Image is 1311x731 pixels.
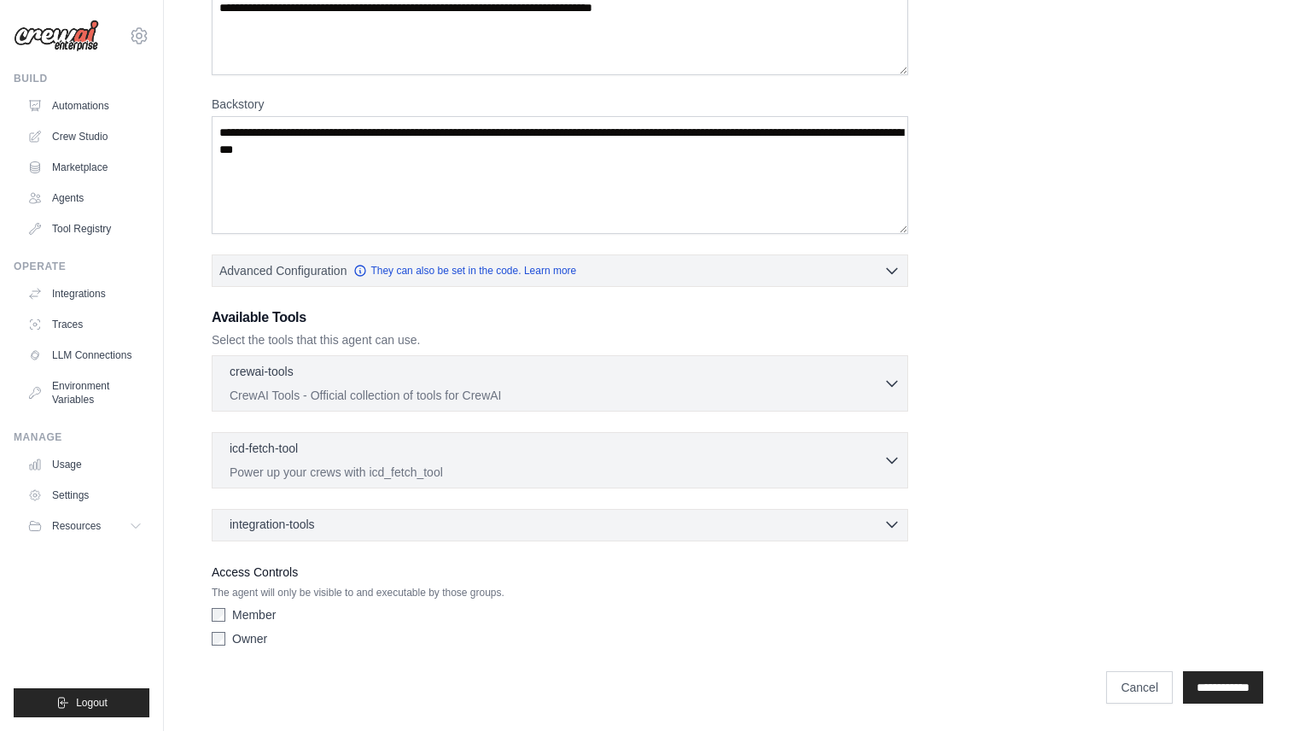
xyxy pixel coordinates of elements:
p: Power up your crews with icd_fetch_tool [230,464,883,481]
button: Resources [20,512,149,540]
a: Tool Registry [20,215,149,243]
p: Select the tools that this agent can use. [212,331,908,348]
a: LLM Connections [20,342,149,369]
p: icd-fetch-tool [230,440,298,457]
button: integration-tools [219,516,900,533]
div: Build [14,72,149,85]
label: Access Controls [212,562,908,582]
label: Backstory [212,96,908,113]
label: Owner [232,630,267,647]
a: Usage [20,451,149,478]
a: They can also be set in the code. Learn more [353,264,576,278]
h3: Available Tools [212,307,908,328]
div: Manage [14,430,149,444]
a: Traces [20,311,149,338]
p: The agent will only be visible to and executable by those groups. [212,586,908,599]
a: Crew Studio [20,123,149,150]
button: icd-fetch-tool Power up your crews with icd_fetch_tool [219,440,900,481]
img: Logo [14,20,99,52]
a: Environment Variables [20,372,149,413]
a: Agents [20,184,149,212]
label: Member [232,606,276,623]
div: Operate [14,260,149,273]
button: Advanced Configuration They can also be set in the code. Learn more [213,255,907,286]
span: Resources [52,519,101,533]
button: Logout [14,688,149,717]
a: Marketplace [20,154,149,181]
span: Advanced Configuration [219,262,347,279]
span: Logout [76,696,108,710]
button: crewai-tools CrewAI Tools - Official collection of tools for CrewAI [219,363,900,404]
p: CrewAI Tools - Official collection of tools for CrewAI [230,387,883,404]
a: Settings [20,482,149,509]
a: Automations [20,92,149,120]
span: integration-tools [230,516,315,533]
a: Cancel [1106,671,1173,704]
p: crewai-tools [230,363,294,380]
a: Integrations [20,280,149,307]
